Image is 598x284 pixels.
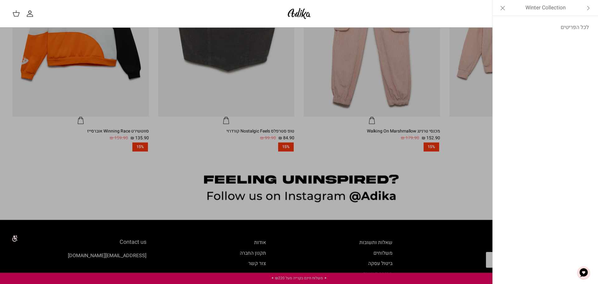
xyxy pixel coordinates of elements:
img: Adika IL [286,6,312,21]
a: לכל הפריטים [496,20,595,35]
a: החשבון שלי [26,10,36,17]
button: צ'אט [574,263,593,282]
img: accessibility_icon02.svg [5,230,22,247]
